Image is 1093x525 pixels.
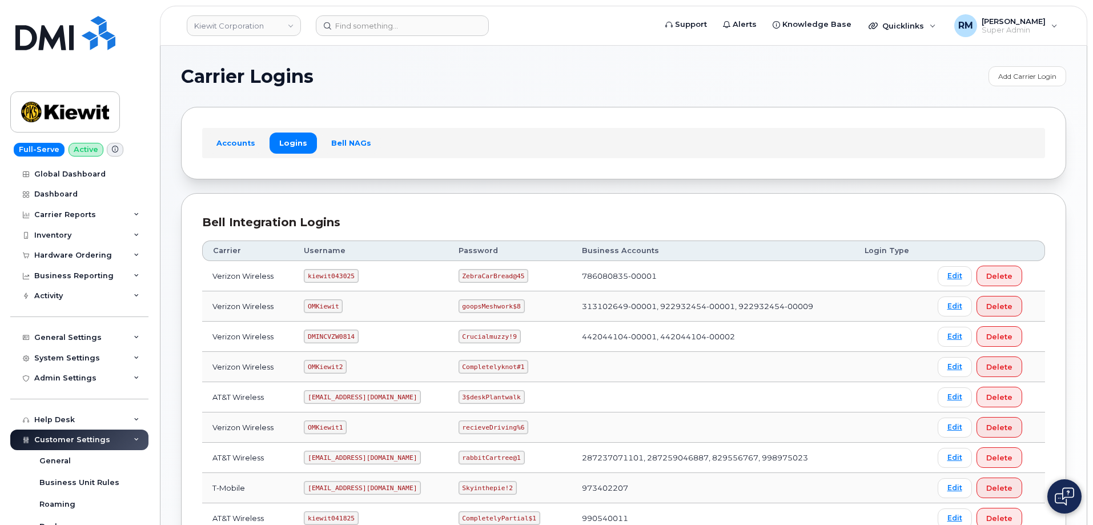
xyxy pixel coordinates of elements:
[304,269,358,283] code: kiewit043025
[459,390,525,404] code: 3$deskPlantwalk
[986,483,1012,494] span: Delete
[986,271,1012,282] span: Delete
[304,420,347,434] code: OMKiewit1
[977,356,1022,377] button: Delete
[459,299,525,313] code: goopsMeshwork$8
[938,296,972,316] a: Edit
[986,331,1012,342] span: Delete
[572,291,854,322] td: 313102649-00001, 922932454-00001, 922932454-00009
[986,301,1012,312] span: Delete
[181,68,314,85] span: Carrier Logins
[304,330,358,343] code: DMINCVZW0814
[986,362,1012,372] span: Delete
[938,387,972,407] a: Edit
[459,481,517,495] code: Skyinthepie!2
[938,448,972,468] a: Edit
[977,266,1022,286] button: Delete
[977,447,1022,468] button: Delete
[459,360,529,374] code: Completelyknot#1
[202,322,294,352] td: Verizon Wireless
[572,241,854,261] th: Business Accounts
[294,241,448,261] th: Username
[988,66,1066,86] a: Add Carrier Login
[938,478,972,498] a: Edit
[202,443,294,473] td: AT&T Wireless
[202,352,294,382] td: Verizon Wireless
[938,266,972,286] a: Edit
[572,261,854,291] td: 786080835-00001
[304,481,421,495] code: [EMAIL_ADDRESS][DOMAIN_NAME]
[202,382,294,412] td: AT&T Wireless
[207,133,265,153] a: Accounts
[977,417,1022,438] button: Delete
[202,241,294,261] th: Carrier
[938,327,972,347] a: Edit
[459,269,529,283] code: ZebraCarBread@45
[977,387,1022,407] button: Delete
[938,357,972,377] a: Edit
[572,322,854,352] td: 442044104-00001, 442044104-00002
[304,390,421,404] code: [EMAIL_ADDRESS][DOMAIN_NAME]
[448,241,572,261] th: Password
[322,133,381,153] a: Bell NAGs
[977,296,1022,316] button: Delete
[202,214,1045,231] div: Bell Integration Logins
[1055,487,1074,506] img: Open chat
[977,478,1022,498] button: Delete
[986,392,1012,403] span: Delete
[572,443,854,473] td: 287237071101, 287259046887, 829556767, 998975023
[304,511,358,525] code: kiewit041825
[459,420,529,434] code: recieveDriving%6
[304,451,421,464] code: [EMAIL_ADDRESS][DOMAIN_NAME]
[202,473,294,503] td: T-Mobile
[986,513,1012,524] span: Delete
[202,291,294,322] td: Verizon Wireless
[202,412,294,443] td: Verizon Wireless
[304,299,343,313] code: OMKiewit
[304,360,347,374] code: OMKiewit2
[572,473,854,503] td: 973402207
[986,422,1012,433] span: Delete
[459,511,540,525] code: CompletelyPartial$1
[986,452,1012,463] span: Delete
[459,451,525,464] code: rabbitCartree@1
[202,261,294,291] td: Verizon Wireless
[270,133,317,153] a: Logins
[938,418,972,438] a: Edit
[459,330,521,343] code: Crucialmuzzy!9
[977,326,1022,347] button: Delete
[854,241,927,261] th: Login Type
